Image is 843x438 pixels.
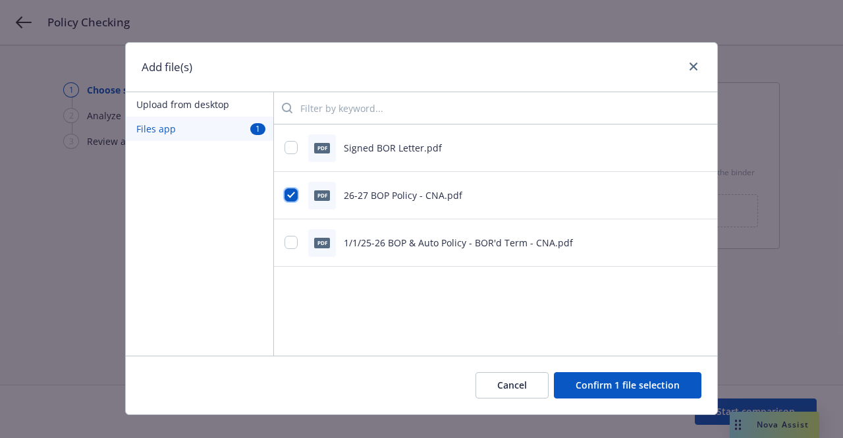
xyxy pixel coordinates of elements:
span: 1 [250,123,265,134]
svg: Search [282,103,292,113]
span: pdf [314,190,330,200]
button: preview file [695,188,707,202]
button: Confirm 1 file selection [554,372,701,398]
button: download file [674,141,684,155]
span: 1/1/25-26 BOP & Auto Policy - BOR'd Term - CNA.pdf [344,236,573,249]
button: Files app1 [126,117,273,141]
span: pdf [314,238,330,248]
button: download file [674,188,684,202]
input: Filter by keyword... [292,95,707,121]
button: preview file [695,236,707,250]
span: 26-27 BOP Policy - CNA.pdf [344,189,462,202]
a: close [686,59,701,74]
button: Upload from desktop [126,92,273,117]
button: preview file [695,141,707,155]
span: Signed BOR Letter.pdf [344,142,442,154]
h1: Add file(s) [142,59,192,76]
span: pdf [314,143,330,153]
button: Cancel [476,372,549,398]
button: download file [674,236,684,250]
